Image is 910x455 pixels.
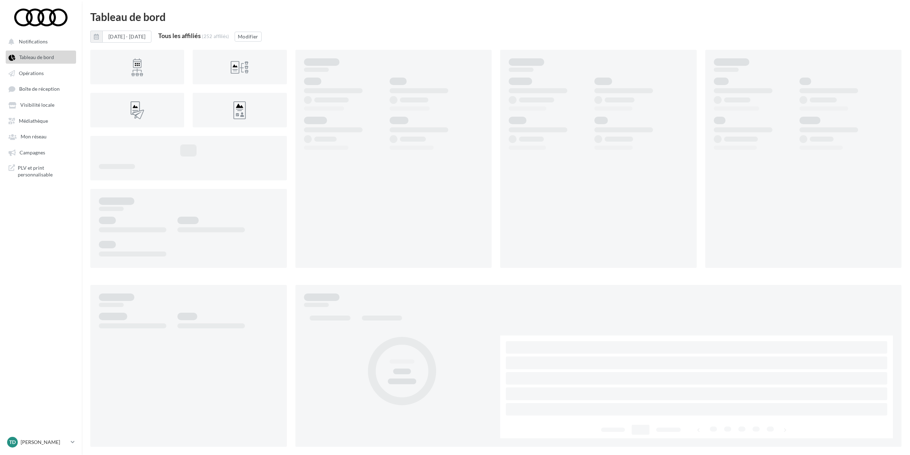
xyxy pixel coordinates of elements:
span: Médiathèque [19,118,48,124]
button: [DATE] - [DATE] [102,31,151,43]
button: [DATE] - [DATE] [90,31,151,43]
span: Opérations [19,70,44,76]
span: Campagnes [20,149,45,155]
div: (252 affiliés) [202,33,229,39]
a: Boîte de réception [4,82,77,95]
span: PLV et print personnalisable [18,164,73,178]
p: [PERSON_NAME] [21,439,68,446]
span: Visibilité locale [20,102,54,108]
a: Médiathèque [4,114,77,127]
div: Tous les affiliés [158,32,201,39]
a: Campagnes [4,146,77,159]
a: Visibilité locale [4,98,77,111]
span: Boîte de réception [19,86,60,92]
a: TD [PERSON_NAME] [6,435,76,449]
span: TD [9,439,16,446]
a: PLV et print personnalisable [4,162,77,181]
a: Mon réseau [4,130,77,143]
span: Mon réseau [21,134,47,140]
a: Opérations [4,67,77,79]
button: Notifications [4,35,75,48]
span: Tableau de bord [19,54,54,60]
div: Tableau de bord [90,11,901,22]
span: Notifications [19,38,48,44]
a: Tableau de bord [4,51,77,63]
button: Modifier [235,32,262,42]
